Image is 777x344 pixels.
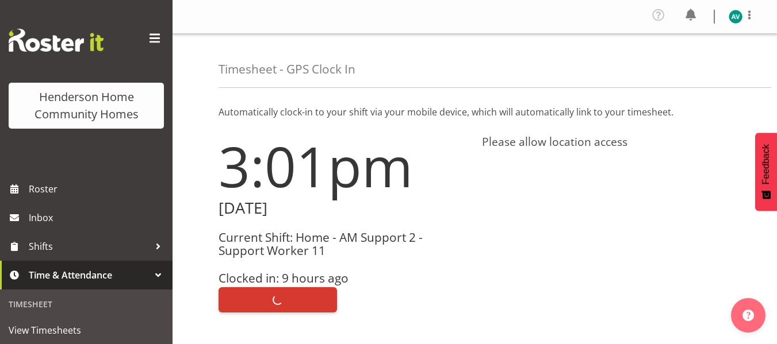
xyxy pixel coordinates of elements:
[219,63,355,76] h4: Timesheet - GPS Clock In
[20,88,152,123] div: Henderson Home Community Homes
[742,310,754,321] img: help-xxl-2.png
[9,29,104,52] img: Rosterit website logo
[761,144,771,184] span: Feedback
[3,292,170,316] div: Timesheet
[482,135,732,149] h4: Please allow location access
[29,266,150,284] span: Time & Attendance
[219,199,468,217] h2: [DATE]
[755,133,777,211] button: Feedback - Show survey
[29,238,150,255] span: Shifts
[219,105,731,119] p: Automatically clock-in to your shift via your mobile device, which will automatically link to you...
[729,10,742,24] img: asiasiga-vili8528.jpg
[29,209,167,226] span: Inbox
[29,180,167,198] span: Roster
[219,231,468,258] h3: Current Shift: Home - AM Support 2 - Support Worker 11
[219,272,468,285] h3: Clocked in: 9 hours ago
[9,322,164,339] span: View Timesheets
[219,135,468,197] h1: 3:01pm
